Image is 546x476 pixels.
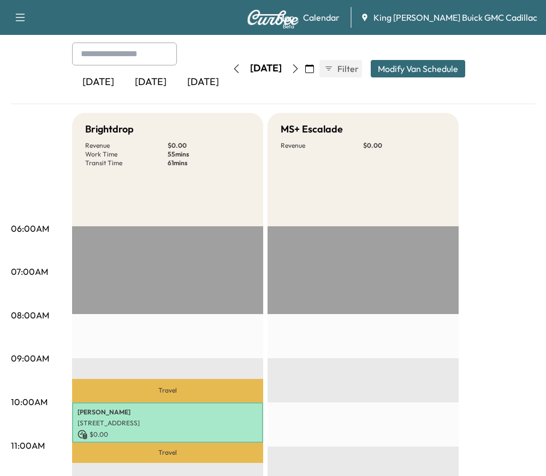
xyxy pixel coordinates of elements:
[168,141,250,150] p: $ 0.00
[124,70,177,95] div: [DATE]
[168,159,250,167] p: 61 mins
[78,419,258,427] p: [STREET_ADDRESS]
[281,141,363,150] p: Revenue
[363,141,446,150] p: $ 0.00
[85,159,168,167] p: Transit Time
[281,122,343,137] h5: MS+ Escalade
[78,408,258,417] p: [PERSON_NAME]
[277,11,294,24] a: MapBeta
[283,22,294,31] div: Beta
[11,395,48,408] p: 10:00AM
[319,60,362,77] button: Filter
[168,150,250,159] p: 55 mins
[11,265,48,278] p: 07:00AM
[72,443,263,463] p: Travel
[72,379,263,402] p: Travel
[85,141,168,150] p: Revenue
[78,442,258,450] p: 10:00 am - 10:55 am
[85,150,168,159] p: Work Time
[11,352,49,365] p: 09:00AM
[11,222,49,235] p: 06:00AM
[373,11,537,24] span: King [PERSON_NAME] Buick GMC Cadillac
[72,70,124,95] div: [DATE]
[337,62,357,75] span: Filter
[303,11,340,24] a: Calendar
[78,430,258,439] p: $ 0.00
[250,62,282,75] div: [DATE]
[11,309,49,322] p: 08:00AM
[11,439,45,452] p: 11:00AM
[371,60,465,77] button: Modify Van Schedule
[247,10,299,25] img: Curbee Logo
[177,70,229,95] div: [DATE]
[85,122,134,137] h5: Brightdrop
